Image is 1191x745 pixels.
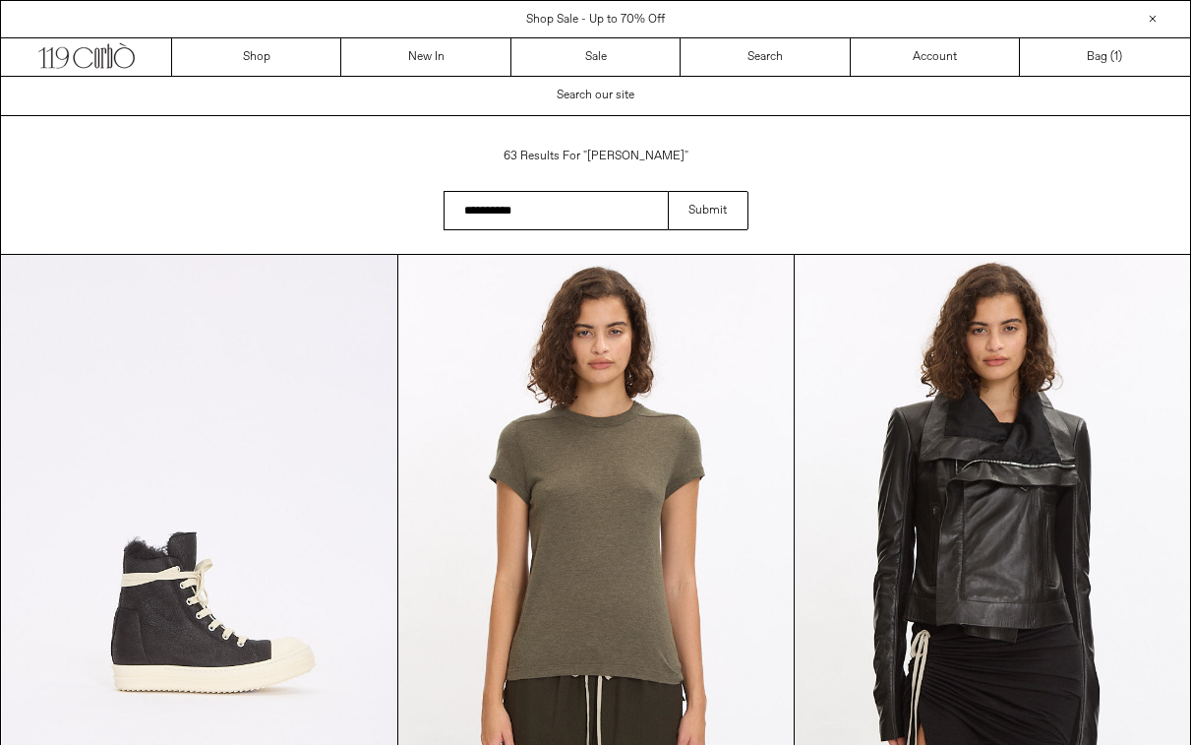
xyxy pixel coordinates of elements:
[172,38,341,76] a: Shop
[1020,38,1189,76] a: Bag ()
[444,191,669,230] input: Search
[1114,49,1118,65] span: 1
[444,140,748,173] h1: 63 results for "[PERSON_NAME]"
[681,38,850,76] a: Search
[851,38,1020,76] a: Account
[511,38,681,76] a: Sale
[341,38,510,76] a: New In
[668,191,747,230] button: Submit
[1114,48,1122,66] span: )
[557,88,634,103] span: Search our site
[526,12,665,28] a: Shop Sale - Up to 70% Off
